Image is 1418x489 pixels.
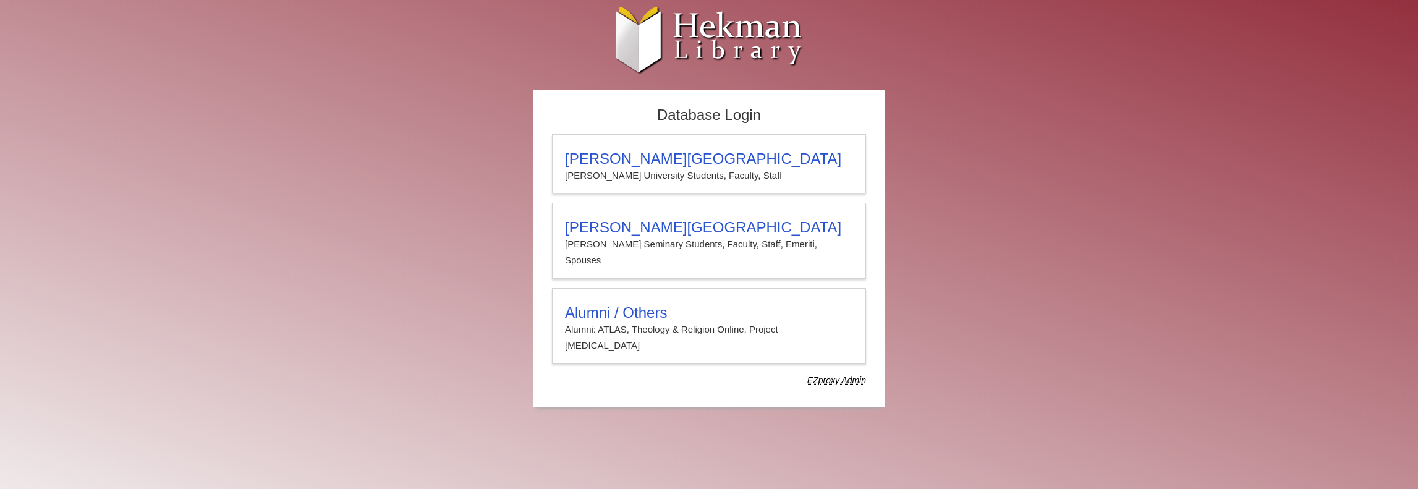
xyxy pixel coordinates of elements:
p: [PERSON_NAME] University Students, Faculty, Staff [565,168,853,184]
h3: Alumni / Others [565,304,853,321]
p: Alumni: ATLAS, Theology & Religion Online, Project [MEDICAL_DATA] [565,321,853,354]
p: [PERSON_NAME] Seminary Students, Faculty, Staff, Emeriti, Spouses [565,236,853,269]
summary: Alumni / OthersAlumni: ATLAS, Theology & Religion Online, Project [MEDICAL_DATA] [565,304,853,354]
h3: [PERSON_NAME][GEOGRAPHIC_DATA] [565,150,853,168]
h3: [PERSON_NAME][GEOGRAPHIC_DATA] [565,219,853,236]
a: [PERSON_NAME][GEOGRAPHIC_DATA][PERSON_NAME] University Students, Faculty, Staff [552,134,866,193]
a: [PERSON_NAME][GEOGRAPHIC_DATA][PERSON_NAME] Seminary Students, Faculty, Staff, Emeriti, Spouses [552,203,866,279]
h2: Database Login [546,103,872,128]
dfn: Use Alumni login [807,375,866,385]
